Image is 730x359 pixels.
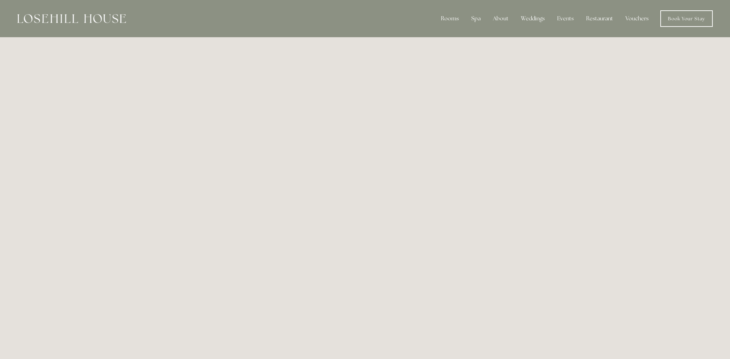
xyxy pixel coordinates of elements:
[620,12,654,25] a: Vouchers
[435,12,464,25] div: Rooms
[466,12,486,25] div: Spa
[581,12,619,25] div: Restaurant
[487,12,514,25] div: About
[17,14,126,23] img: Losehill House
[660,10,713,27] a: Book Your Stay
[552,12,579,25] div: Events
[515,12,550,25] div: Weddings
